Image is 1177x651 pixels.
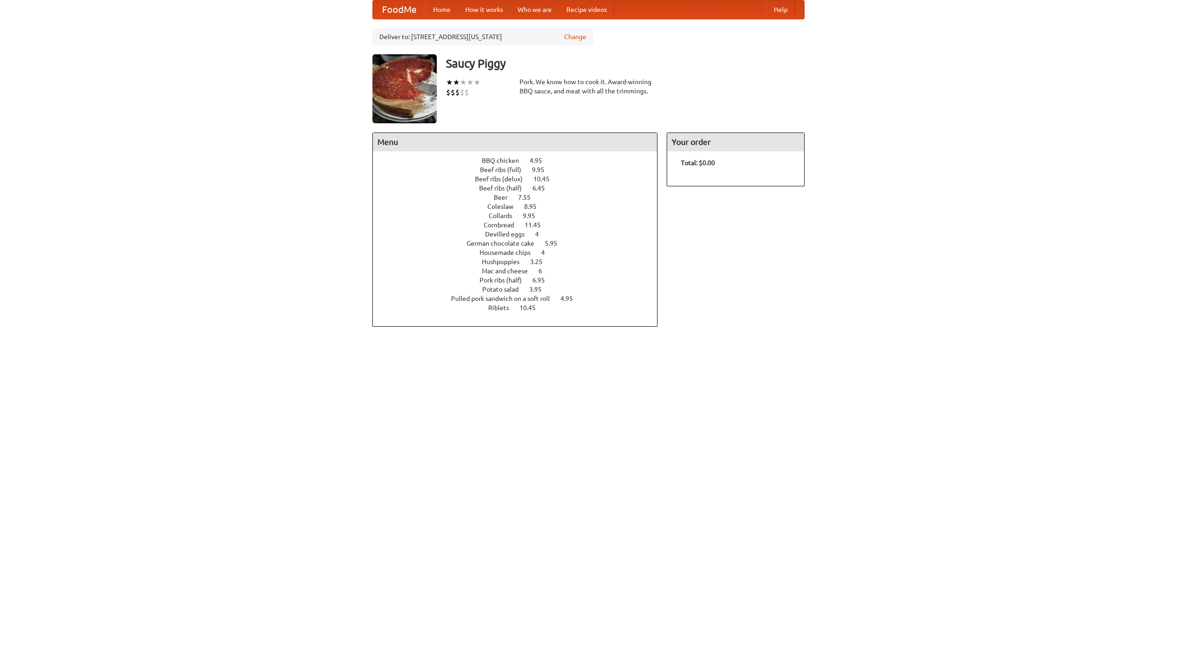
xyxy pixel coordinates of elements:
span: Devilled eggs [485,230,534,238]
span: 4 [541,249,554,256]
span: 3.95 [529,286,551,293]
li: ★ [474,77,480,87]
span: 5.95 [545,240,566,247]
li: ★ [446,77,453,87]
span: 8.95 [524,203,546,210]
span: Collards [489,212,521,219]
li: $ [446,87,451,98]
h3: Saucy Piggy [446,54,805,73]
span: German chocolate cake [467,240,543,247]
span: 10.45 [533,175,559,183]
li: $ [460,87,464,98]
span: Riblets [488,304,518,311]
a: Change [564,32,586,41]
span: Beef ribs (half) [479,184,531,192]
span: Beef ribs (delux) [475,175,532,183]
li: ★ [467,77,474,87]
a: FoodMe [373,0,426,19]
li: $ [455,87,460,98]
a: Coleslaw 8.95 [487,203,554,210]
span: Potato salad [482,286,528,293]
a: Cornbread 11.45 [484,221,558,229]
b: Total: $0.00 [681,159,715,167]
span: 6.95 [532,277,554,284]
a: Mac and cheese 6 [482,267,559,275]
a: Riblets 10.45 [488,304,553,311]
a: Pulled pork sandwich on a soft roll 4.95 [451,295,590,302]
a: Collards 9.95 [489,212,552,219]
span: Pork ribs (half) [480,277,531,284]
a: Who we are [510,0,559,19]
a: Help [766,0,795,19]
span: 4.95 [530,157,551,164]
a: German chocolate cake 5.95 [467,240,574,247]
a: Beef ribs (full) 9.95 [480,166,561,173]
a: Hushpuppies 3.25 [482,258,560,265]
span: BBQ chicken [482,157,528,164]
a: Pork ribs (half) 6.95 [480,277,562,284]
a: Devilled eggs 4 [485,230,556,238]
h4: Your order [667,133,804,151]
a: BBQ chicken 4.95 [482,157,559,164]
h4: Menu [373,133,657,151]
span: 10.45 [520,304,545,311]
span: 7.55 [518,194,540,201]
span: 11.45 [525,221,550,229]
a: Housemade chips 4 [480,249,562,256]
div: Deliver to: [STREET_ADDRESS][US_STATE] [372,29,593,45]
a: How it works [458,0,510,19]
li: ★ [453,77,460,87]
span: 6 [538,267,551,275]
span: 6.45 [532,184,554,192]
img: angular.jpg [372,54,437,123]
a: Home [426,0,458,19]
a: Recipe videos [559,0,614,19]
span: 9.95 [532,166,554,173]
a: Potato salad 3.95 [482,286,559,293]
span: 4 [535,230,548,238]
li: $ [451,87,455,98]
span: Pulled pork sandwich on a soft roll [451,295,559,302]
span: Cornbread [484,221,523,229]
span: Beer [494,194,517,201]
span: Mac and cheese [482,267,537,275]
a: Beer 7.55 [494,194,548,201]
div: Pork. We know how to cook it. Award-winning BBQ sauce, and meat with all the trimmings. [520,77,657,96]
span: Beef ribs (full) [480,166,531,173]
li: $ [464,87,469,98]
a: Beef ribs (half) 6.45 [479,184,562,192]
a: Beef ribs (delux) 10.45 [475,175,566,183]
span: Hushpuppies [482,258,529,265]
span: Coleslaw [487,203,523,210]
span: 3.25 [530,258,552,265]
li: ★ [460,77,467,87]
span: Housemade chips [480,249,540,256]
span: 9.95 [523,212,544,219]
span: 4.95 [560,295,582,302]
